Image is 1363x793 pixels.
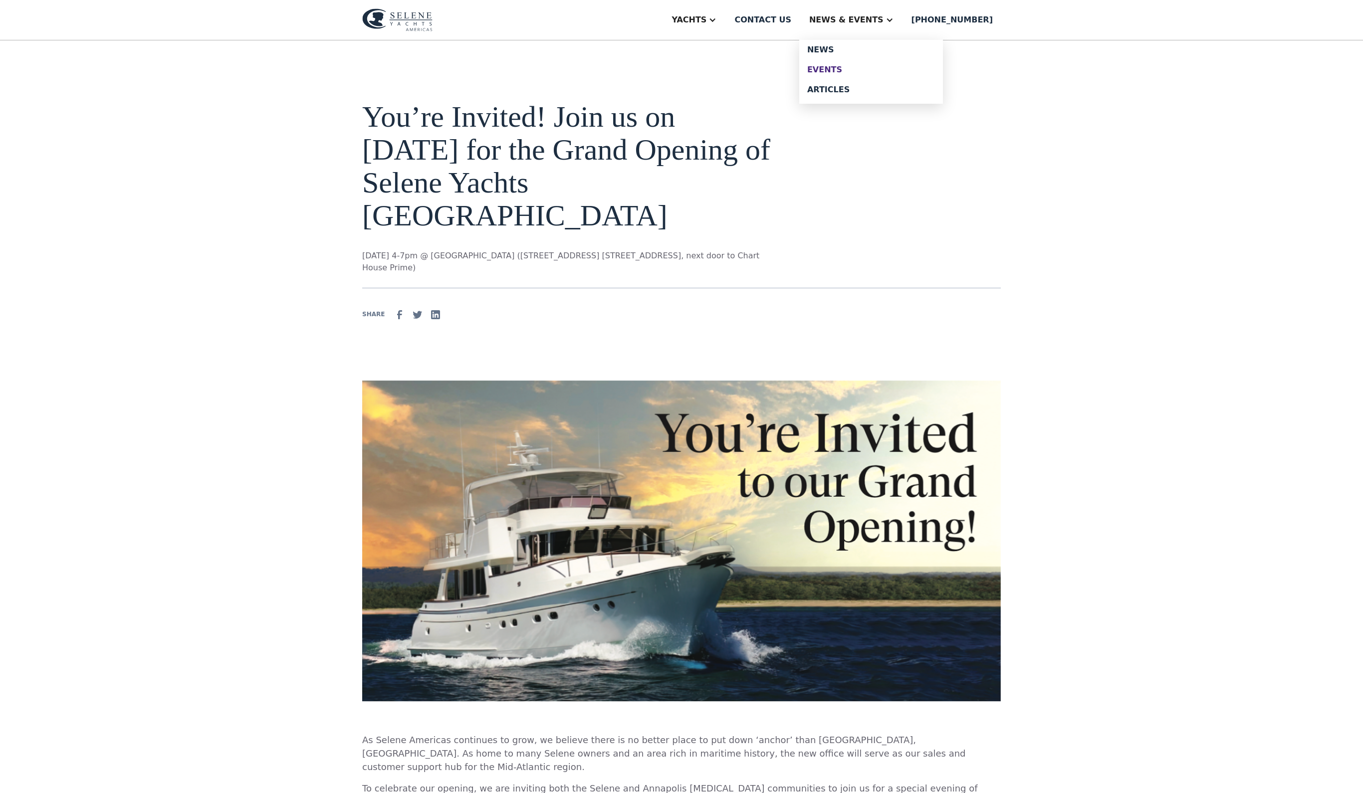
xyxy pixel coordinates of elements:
div: SHARE [362,310,385,319]
nav: News & EVENTS [799,40,943,104]
p: As Selene Americas continues to grow, we believe there is no better place to put down ‘anchor’ th... [362,733,1001,774]
img: You’re Invited! Join us on September 30th for the Grand Opening of Selene Yachts Annapolis [362,381,1001,702]
div: Events [807,66,935,74]
img: Twitter [412,309,424,321]
img: Linkedin [430,309,442,321]
p: [DATE] 4-7pm @ [GEOGRAPHIC_DATA] ([STREET_ADDRESS] [STREET_ADDRESS], next door to Chart House Prime) [362,250,777,274]
a: Events [799,60,943,80]
div: [PHONE_NUMBER] [911,14,993,26]
div: Yachts [672,14,706,26]
div: Contact us [734,14,791,26]
div: Articles [807,86,935,94]
div: News [807,46,935,54]
h1: You’re Invited! Join us on [DATE] for the Grand Opening of Selene Yachts [GEOGRAPHIC_DATA] [362,100,777,232]
div: News & EVENTS [809,14,884,26]
a: Articles [799,80,943,100]
img: logo [362,8,433,31]
img: facebook [394,309,406,321]
a: News [799,40,943,60]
